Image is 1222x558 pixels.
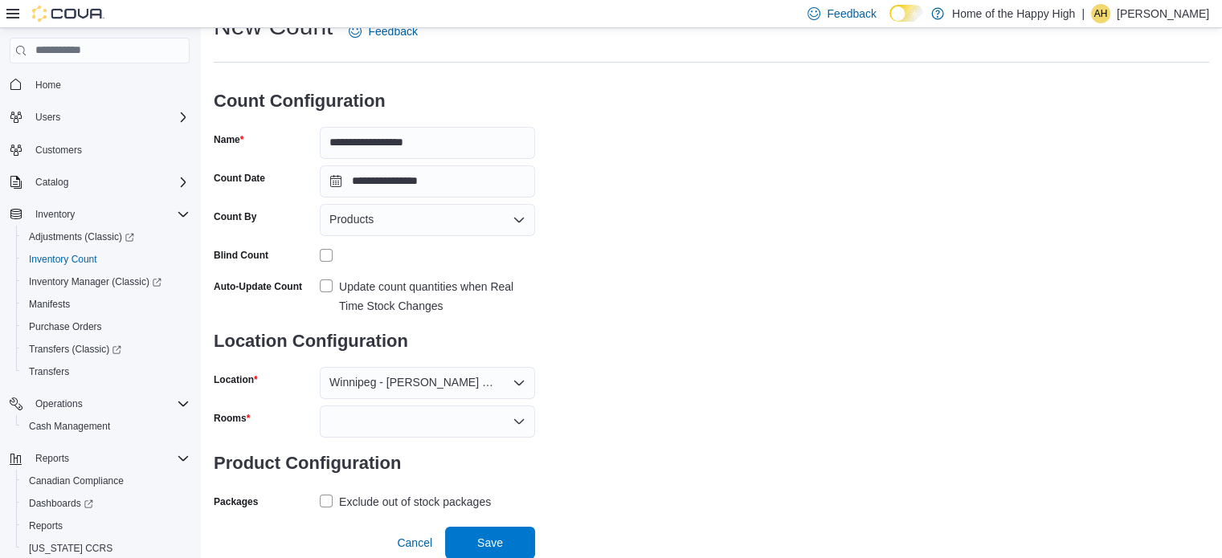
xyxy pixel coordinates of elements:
[29,173,75,192] button: Catalog
[214,75,535,127] h3: Count Configuration
[214,316,535,367] h3: Location Configuration
[35,144,82,157] span: Customers
[214,280,302,293] label: Auto-Update Count
[513,214,525,226] button: Open list of options
[22,272,168,291] a: Inventory Manager (Classic)
[329,210,374,229] span: Products
[22,494,190,513] span: Dashboards
[29,275,161,288] span: Inventory Manager (Classic)
[29,108,67,127] button: Users
[3,73,196,96] button: Home
[214,495,258,508] label: Packages
[329,373,497,392] span: Winnipeg - [PERSON_NAME] - The Joint
[1081,4,1085,23] p: |
[29,140,190,160] span: Customers
[16,492,196,515] a: Dashboards
[477,535,503,551] span: Save
[22,340,128,359] a: Transfers (Classic)
[22,272,190,291] span: Inventory Manager (Classic)
[320,165,535,198] input: Press the down key to open a popover containing a calendar.
[22,539,119,558] a: [US_STATE] CCRS
[16,415,196,438] button: Cash Management
[22,362,190,381] span: Transfers
[22,227,141,246] a: Adjustments (Classic)
[29,75,67,95] a: Home
[22,539,190,558] span: Washington CCRS
[22,317,108,336] a: Purchase Orders
[214,172,265,185] label: Count Date
[22,516,69,536] a: Reports
[35,452,69,465] span: Reports
[889,5,923,22] input: Dark Mode
[22,250,104,269] a: Inventory Count
[214,249,268,262] div: Blind Count
[22,471,190,491] span: Canadian Compliance
[339,492,491,511] div: Exclude out of stock packages
[35,208,75,221] span: Inventory
[22,516,190,536] span: Reports
[16,360,196,383] button: Transfers
[29,420,110,433] span: Cash Management
[16,338,196,360] a: Transfers (Classic)
[29,394,190,413] span: Operations
[22,471,130,491] a: Canadian Compliance
[1091,4,1110,23] div: Aaron Harmatski
[29,394,89,413] button: Operations
[3,393,196,415] button: Operations
[22,417,116,436] a: Cash Management
[29,449,190,468] span: Reports
[22,417,190,436] span: Cash Management
[1117,4,1209,23] p: [PERSON_NAME]
[214,133,243,146] label: Name
[29,253,97,266] span: Inventory Count
[29,108,190,127] span: Users
[3,171,196,193] button: Catalog
[16,271,196,293] a: Inventory Manager (Classic)
[339,277,535,316] div: Update count quantities when Real Time Stock Changes
[952,4,1075,23] p: Home of the Happy High
[29,475,124,487] span: Canadian Compliance
[214,373,258,386] label: Location
[1094,4,1108,23] span: AH
[29,449,76,468] button: Reports
[214,210,256,223] label: Count By
[513,377,525,389] button: Open list of options
[16,515,196,537] button: Reports
[397,535,432,551] span: Cancel
[22,295,190,314] span: Manifests
[16,470,196,492] button: Canadian Compliance
[214,412,250,425] label: Rooms
[827,6,876,22] span: Feedback
[35,176,68,189] span: Catalog
[29,75,190,95] span: Home
[3,138,196,161] button: Customers
[29,173,190,192] span: Catalog
[22,362,76,381] a: Transfers
[16,316,196,338] button: Purchase Orders
[32,6,104,22] img: Cova
[3,106,196,128] button: Users
[22,317,190,336] span: Purchase Orders
[16,248,196,271] button: Inventory Count
[29,365,69,378] span: Transfers
[35,111,60,124] span: Users
[342,15,423,47] a: Feedback
[3,203,196,226] button: Inventory
[22,295,76,314] a: Manifests
[16,293,196,316] button: Manifests
[16,226,196,248] a: Adjustments (Classic)
[29,205,81,224] button: Inventory
[29,519,63,532] span: Reports
[35,79,61,92] span: Home
[22,227,190,246] span: Adjustments (Classic)
[214,438,535,489] h3: Product Configuration
[22,494,100,513] a: Dashboards
[29,542,112,555] span: [US_STATE] CCRS
[3,447,196,470] button: Reports
[29,230,134,243] span: Adjustments (Classic)
[368,23,417,39] span: Feedback
[29,320,102,333] span: Purchase Orders
[29,343,121,356] span: Transfers (Classic)
[29,497,93,510] span: Dashboards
